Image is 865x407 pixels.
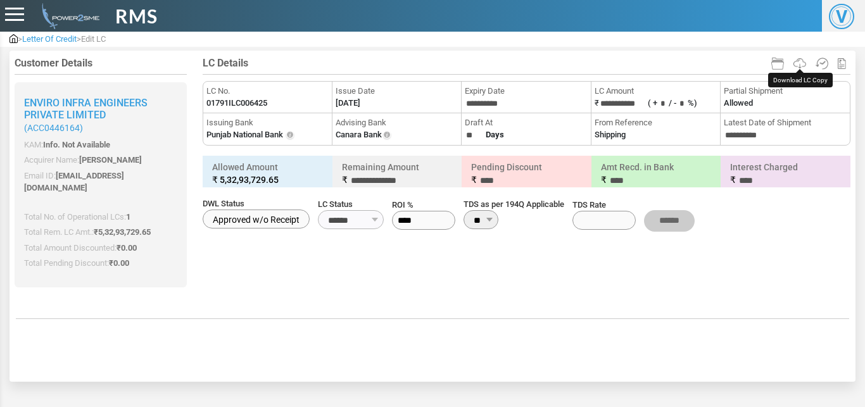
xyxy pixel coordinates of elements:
span: Partial Shipment [724,85,847,97]
p: KAM: [24,139,177,151]
span: DWL Status [203,197,310,210]
label: ( + / - %) [648,98,697,108]
span: [EMAIL_ADDRESS][DOMAIN_NAME] [24,171,124,193]
span: From Reference [595,116,717,129]
span: Edit LC [81,34,106,44]
img: Info [285,130,295,141]
span: RMS [115,2,158,30]
span: ₹ [94,227,151,237]
label: [DATE] [336,97,360,110]
span: 1 [126,212,130,222]
h6: Remaining Amount [336,159,459,189]
span: ₹ [342,175,348,185]
img: Info [382,130,392,141]
h6: Amt Recd. in Bank [595,159,718,189]
p: Acquirer Name: [24,154,177,166]
span: Expiry Date [465,85,587,97]
span: TDS as per 194Q Applicable [464,198,564,211]
p: Total Rem. LC Amt.: [24,226,177,239]
label: Canara Bank [336,128,382,141]
span: LC Status [318,198,384,211]
img: admin [9,34,18,43]
span: ₹ [730,175,736,185]
span: 0.00 [113,258,129,268]
span: 0.00 [121,243,137,253]
li: ₹ [591,82,721,113]
span: Draft At [465,116,587,129]
p: Total Amount Discounted: [24,242,177,254]
span: Issuing Bank [206,116,329,129]
label: Approved w/o Receipt [203,210,310,229]
strong: Days [486,130,504,139]
span: ₹ [117,243,137,253]
span: ROI % [392,199,455,211]
span: Issue Date [336,85,458,97]
small: ₹ 5,32,93,729.65 [212,173,323,186]
small: (ACC0446164) [24,123,177,134]
h6: Interest Charged [724,159,847,189]
span: ₹ [471,175,477,185]
span: V [829,4,854,29]
span: Latest Date of Shipment [724,116,847,129]
span: Advising Bank [336,116,458,129]
p: Total No. of Operational LCs: [24,211,177,223]
h6: Allowed Amount [206,159,329,188]
span: 5,32,93,729.65 [98,227,151,237]
p: Email ID: [24,170,177,194]
span: LC No. [206,85,329,97]
label: Punjab National Bank [206,128,283,141]
label: Allowed [724,97,753,110]
h4: Customer Details [15,57,187,69]
span: ₹ [601,175,607,185]
span: [PERSON_NAME] [79,155,142,165]
h2: ENVIRO INFRA ENGINEERS PRIVATE LIMITED [24,97,177,134]
img: admin [37,3,99,29]
div: Download LC Copy [768,73,833,87]
label: 01791ILC006425 [206,97,267,110]
input: ( +/ -%) [676,97,688,111]
span: LC Amount [595,85,717,97]
input: ( +/ -%) [657,97,669,111]
span: TDS Rate [572,199,636,211]
h6: Pending Discount [465,159,588,189]
span: Info. Not Available [43,140,110,149]
label: Shipping [595,128,626,141]
p: Total Pending Discount: [24,257,177,270]
span: Letter Of Credit [22,34,77,44]
span: ₹ [109,258,129,268]
h4: LC Details [203,57,850,69]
